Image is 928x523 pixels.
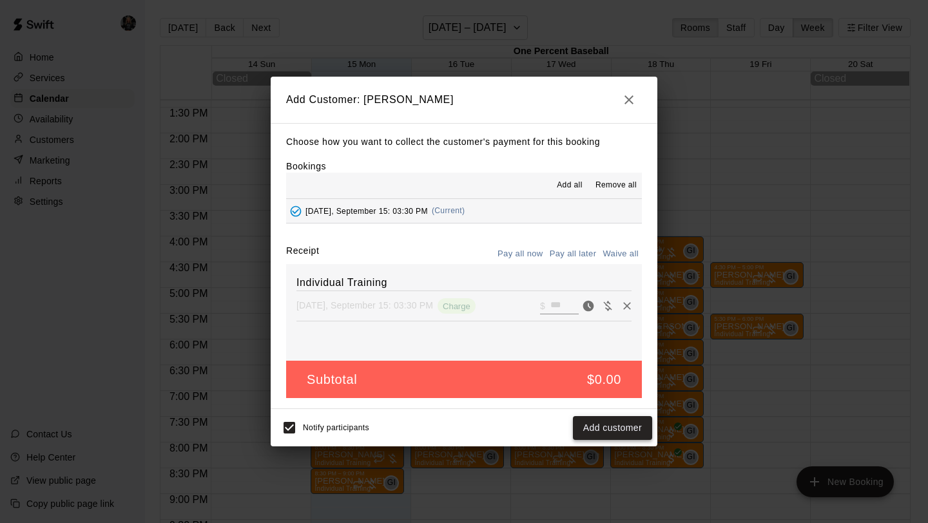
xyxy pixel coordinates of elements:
span: Add all [557,179,583,192]
h5: $0.00 [587,371,621,388]
span: [DATE], September 15: 03:30 PM [305,206,428,215]
button: Add all [549,175,590,196]
p: Choose how you want to collect the customer's payment for this booking [286,134,642,150]
p: $ [540,300,545,312]
p: [DATE], September 15: 03:30 PM [296,299,433,312]
span: Waive payment [598,300,617,310]
button: Add customer [573,416,652,440]
button: Added - Collect Payment[DATE], September 15: 03:30 PM(Current) [286,199,642,223]
label: Bookings [286,161,326,171]
h6: Individual Training [296,274,632,291]
button: Remove all [590,175,642,196]
span: (Current) [432,206,465,215]
button: Remove [617,296,637,316]
button: Pay all later [546,244,600,264]
button: Added - Collect Payment [286,202,305,221]
button: Pay all now [494,244,546,264]
h5: Subtotal [307,371,357,388]
h2: Add Customer: [PERSON_NAME] [271,77,657,123]
span: Pay now [579,300,598,310]
span: Remove all [595,179,637,192]
button: Waive all [599,244,642,264]
span: Notify participants [303,424,369,433]
label: Receipt [286,244,319,264]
